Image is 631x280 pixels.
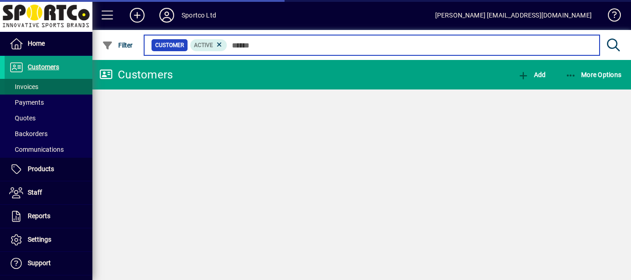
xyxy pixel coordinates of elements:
a: Support [5,252,92,275]
span: Active [194,42,213,48]
span: Staff [28,189,42,196]
span: Filter [102,42,133,49]
button: Add [516,66,548,83]
a: Reports [5,205,92,228]
a: Staff [5,181,92,204]
span: Customers [28,63,59,71]
button: Add [122,7,152,24]
a: Knowledge Base [601,2,619,32]
span: Communications [9,146,64,153]
mat-chip: Activation Status: Active [190,39,227,51]
span: Reports [28,212,50,220]
div: Customers [99,67,173,82]
span: Backorders [9,130,48,137]
span: Products [28,165,54,173]
a: Home [5,32,92,55]
a: Invoices [5,79,92,95]
a: Payments [5,95,92,110]
a: Products [5,158,92,181]
span: Payments [9,99,44,106]
button: More Options [563,66,624,83]
span: Customer [155,41,184,50]
span: Quotes [9,114,36,122]
a: Settings [5,228,92,251]
span: Invoices [9,83,38,90]
span: Settings [28,236,51,243]
span: More Options [565,71,622,78]
a: Communications [5,142,92,157]
span: Support [28,259,51,267]
span: Add [518,71,546,78]
a: Backorders [5,126,92,142]
button: Filter [100,37,135,54]
span: Home [28,40,45,47]
div: [PERSON_NAME] [EMAIL_ADDRESS][DOMAIN_NAME] [435,8,592,23]
a: Quotes [5,110,92,126]
button: Profile [152,7,182,24]
div: Sportco Ltd [182,8,216,23]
